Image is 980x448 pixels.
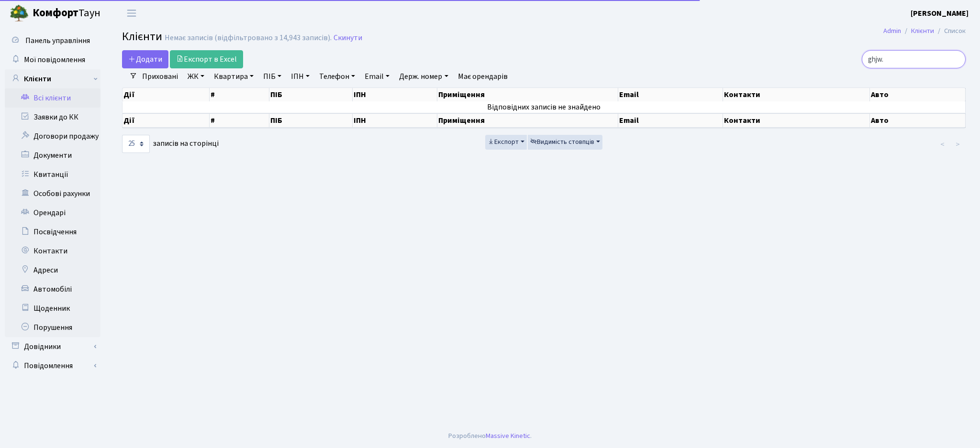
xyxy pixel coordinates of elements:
a: Має орендарів [454,68,512,85]
th: ІПН [353,113,438,128]
a: Посвідчення [5,222,100,241]
nav: breadcrumb [869,21,980,41]
span: Панель управління [25,35,90,46]
a: ЖК [184,68,208,85]
a: Admin [883,26,901,36]
th: # [210,113,269,128]
button: Переключити навігацію [120,5,144,21]
a: Мої повідомлення [5,50,100,69]
span: Додати [128,54,162,65]
th: Авто [870,88,966,101]
a: Держ. номер [395,68,452,85]
a: Email [361,68,393,85]
button: Експорт [485,135,527,150]
a: ІПН [287,68,313,85]
b: Комфорт [33,5,78,21]
a: Клієнти [5,69,100,88]
th: Дії [122,88,210,101]
th: Контакти [723,88,870,101]
span: Експорт [488,137,519,147]
a: Експорт в Excel [170,50,243,68]
select: записів на сторінці [122,135,150,153]
a: Квартира [210,68,257,85]
th: Контакти [723,113,870,128]
label: записів на сторінці [122,135,219,153]
a: Massive Kinetic [486,431,530,441]
a: Всі клієнти [5,88,100,108]
span: Таун [33,5,100,22]
th: Дії [122,113,210,128]
span: Клієнти [122,28,162,45]
div: Немає записів (відфільтровано з 14,943 записів). [165,33,332,43]
th: ПІБ [269,113,353,128]
a: Автомобілі [5,280,100,299]
a: Телефон [315,68,359,85]
a: [PERSON_NAME] [911,8,969,19]
a: Панель управління [5,31,100,50]
a: Документи [5,146,100,165]
a: Скинути [334,33,362,43]
span: Видимість стовпців [530,137,594,147]
a: Додати [122,50,168,68]
a: Заявки до КК [5,108,100,127]
a: Особові рахунки [5,184,100,203]
th: Авто [870,113,966,128]
th: ІПН [353,88,438,101]
a: Договори продажу [5,127,100,146]
a: Порушення [5,318,100,337]
a: Орендарі [5,203,100,222]
td: Відповідних записів не знайдено [122,101,966,113]
th: ПІБ [269,88,353,101]
a: Квитанції [5,165,100,184]
th: # [210,88,269,101]
button: Видимість стовпців [528,135,602,150]
th: Приміщення [437,88,618,101]
a: Приховані [138,68,182,85]
th: Email [618,113,723,128]
a: ПІБ [259,68,285,85]
a: Контакти [5,241,100,261]
input: Пошук... [862,50,966,68]
span: Мої повідомлення [24,55,85,65]
th: Приміщення [437,113,618,128]
div: Розроблено . [448,431,532,441]
a: Адреси [5,261,100,280]
li: Список [934,26,966,36]
th: Email [618,88,723,101]
a: Повідомлення [5,356,100,375]
img: logo.png [10,4,29,23]
a: Довідники [5,337,100,356]
a: Клієнти [911,26,934,36]
a: Щоденник [5,299,100,318]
